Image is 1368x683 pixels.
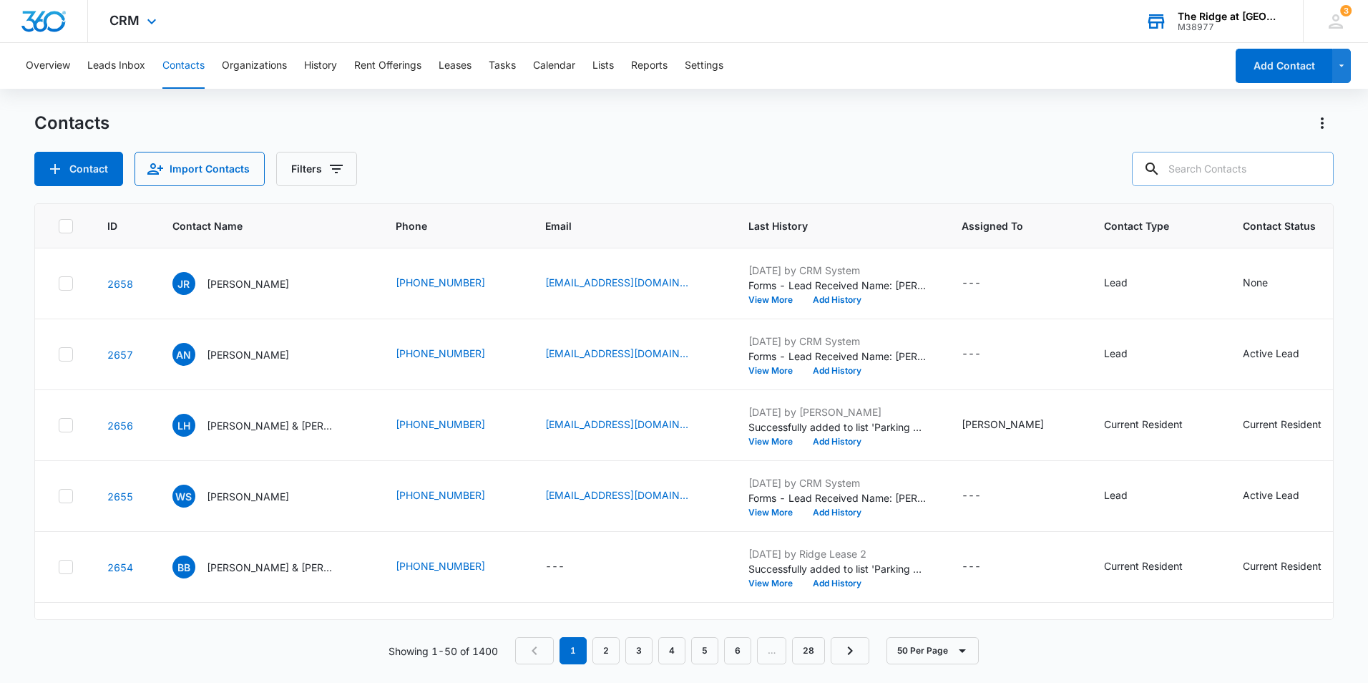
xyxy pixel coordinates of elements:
[1243,417,1321,432] div: Current Resident
[658,637,685,664] a: Page 4
[34,152,123,186] button: Add Contact
[831,637,869,664] a: Next Page
[1243,488,1299,503] div: Active Lead
[172,272,315,295] div: Contact Name - Jaden Rodriguez - Select to Edit Field
[1243,417,1347,434] div: Contact Status - Current Resident - Select to Edit Field
[748,405,927,420] p: [DATE] by [PERSON_NAME]
[748,278,927,293] p: Forms - Lead Received Name: [PERSON_NAME] Email: [EMAIL_ADDRESS][DOMAIN_NAME] Phone: [PHONE_NUMBE...
[545,417,688,432] a: [EMAIL_ADDRESS][DOMAIN_NAME]
[560,637,587,664] em: 1
[396,275,485,290] a: [PHONE_NUMBER]
[172,485,195,508] span: WS
[1243,346,1325,363] div: Contact Status - Active Lead - Select to Edit Field
[1104,488,1128,503] div: Lead
[545,488,714,505] div: Email - williamsanders1990@gmail.com - Select to Edit Field
[803,437,871,446] button: Add History
[276,152,357,186] button: Filters
[439,43,472,89] button: Leases
[803,579,871,588] button: Add History
[748,617,927,632] p: [DATE] by CRM System
[396,346,511,363] div: Phone - (916) 267-8710 - Select to Edit Field
[1243,558,1321,573] div: Current Resident
[109,13,140,28] span: CRM
[396,346,485,361] a: [PHONE_NUMBER]
[962,488,981,505] div: ---
[545,417,714,434] div: Email - ladyhurtado1991@gmail.com - Select to Edit Field
[1104,275,1153,292] div: Contact Type - Lead - Select to Edit Field
[1104,558,1208,576] div: Contact Type - Current Resident - Select to Edit Field
[1243,346,1299,361] div: Active Lead
[545,346,688,361] a: [EMAIL_ADDRESS][DOMAIN_NAME]
[1311,112,1334,135] button: Actions
[748,437,803,446] button: View More
[962,218,1049,233] span: Assigned To
[592,43,614,89] button: Lists
[748,349,927,364] p: Forms - Lead Received Name: [PERSON_NAME] Email: [EMAIL_ADDRESS][DOMAIN_NAME] Phone: [PHONE_NUMBE...
[304,43,337,89] button: History
[962,488,1007,505] div: Assigned To - - Select to Edit Field
[87,43,145,89] button: Leads Inbox
[396,488,485,503] a: [PHONE_NUMBER]
[748,367,803,375] button: View More
[207,560,336,575] p: [PERSON_NAME] & [PERSON_NAME]
[792,637,825,664] a: Page 28
[1340,5,1352,16] div: notifications count
[172,272,195,295] span: JR
[962,346,981,363] div: ---
[135,152,265,186] button: Import Contacts
[1104,218,1188,233] span: Contact Type
[34,112,109,134] h1: Contacts
[748,475,927,490] p: [DATE] by CRM System
[545,346,714,363] div: Email - allisonbnice@gmail.com - Select to Edit Field
[1104,417,1183,432] div: Current Resident
[748,508,803,517] button: View More
[172,218,341,233] span: Contact Name
[1178,22,1282,32] div: account id
[1178,11,1282,22] div: account name
[803,367,871,375] button: Add History
[748,561,927,576] p: Successfully added to list 'Parking Permits'.
[396,417,485,432] a: [PHONE_NUMBER]
[172,556,195,578] span: BB
[396,558,511,576] div: Phone - (970) 988-0834 - Select to Edit Field
[1236,49,1332,83] button: Add Contact
[1243,275,1294,292] div: Contact Status - None - Select to Edit Field
[396,218,490,233] span: Phone
[748,296,803,304] button: View More
[685,43,723,89] button: Settings
[515,637,869,664] nav: Pagination
[107,349,133,361] a: Navigate to contact details page for Allison Nice
[962,558,981,576] div: ---
[389,644,498,659] p: Showing 1-50 of 1400
[172,343,195,366] span: AN
[748,546,927,561] p: [DATE] by Ridge Lease 2
[354,43,421,89] button: Rent Offerings
[489,43,516,89] button: Tasks
[533,43,575,89] button: Calendar
[1104,275,1128,290] div: Lead
[962,417,1044,432] div: [PERSON_NAME]
[748,263,927,278] p: [DATE] by CRM System
[207,418,336,433] p: [PERSON_NAME] & [PERSON_NAME] [PERSON_NAME]
[1243,275,1268,290] div: None
[592,637,620,664] a: Page 2
[803,296,871,304] button: Add History
[222,43,287,89] button: Organizations
[631,43,668,89] button: Reports
[1104,346,1153,363] div: Contact Type - Lead - Select to Edit Field
[748,420,927,435] p: Successfully added to list 'Parking Permits'.
[545,558,565,576] div: ---
[1132,152,1334,186] input: Search Contacts
[172,343,315,366] div: Contact Name - Allison Nice - Select to Edit Field
[803,508,871,517] button: Add History
[207,347,289,362] p: [PERSON_NAME]
[1243,218,1327,233] span: Contact Status
[748,579,803,588] button: View More
[172,556,361,578] div: Contact Name - Braxxton Burroughs & Ivory Burroughs - Select to Edit Field
[396,275,511,292] div: Phone - (970) 685-0194 - Select to Edit Field
[107,561,133,573] a: Navigate to contact details page for Braxxton Burroughs & Ivory Burroughs
[107,420,133,432] a: Navigate to contact details page for Leydi Hurtado Bermudez & Maria Jose Romay Casique
[1243,488,1325,505] div: Contact Status - Active Lead - Select to Edit Field
[207,276,289,291] p: [PERSON_NAME]
[1340,5,1352,16] span: 3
